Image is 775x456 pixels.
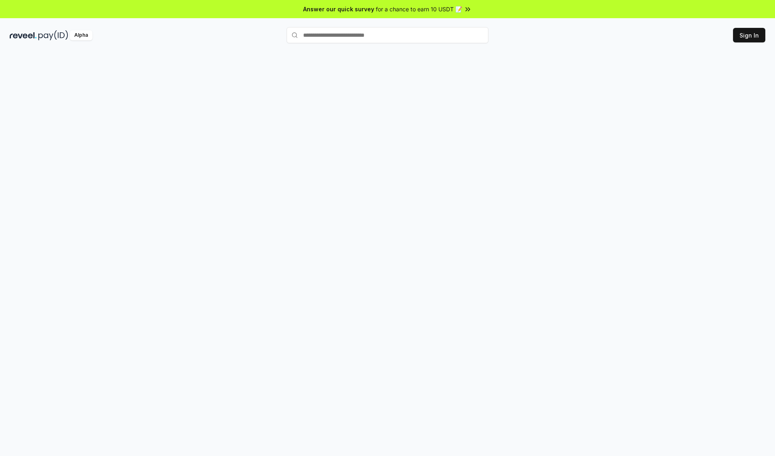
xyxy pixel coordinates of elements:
img: reveel_dark [10,30,37,40]
img: pay_id [38,30,68,40]
button: Sign In [733,28,765,42]
span: Answer our quick survey [303,5,374,13]
div: Alpha [70,30,92,40]
span: for a chance to earn 10 USDT 📝 [376,5,462,13]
